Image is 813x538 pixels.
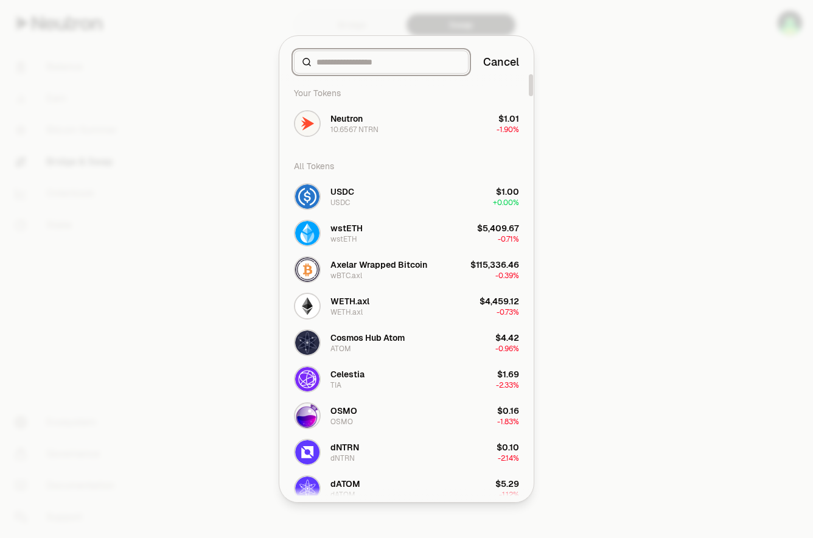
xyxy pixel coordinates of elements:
div: ATOM [330,344,351,354]
button: USDC LogoUSDCUSDC$1.00+0.00% [287,178,526,215]
div: $4.42 [495,332,519,344]
div: WETH.axl [330,307,363,317]
img: USDC Logo [295,184,319,209]
span: -0.39% [495,271,519,281]
img: TIA Logo [295,367,319,391]
button: TIA LogoCelestiaTIA$1.69-2.33% [287,361,526,397]
div: $1.00 [496,186,519,198]
button: WETH.axl LogoWETH.axlWETH.axl$4,459.12-0.73% [287,288,526,324]
div: 10.6567 NTRN [330,125,379,134]
div: OSMO [330,417,353,427]
img: OSMO Logo [295,403,319,428]
span: + 0.00% [493,198,519,208]
button: ATOM LogoCosmos Hub AtomATOM$4.42-0.96% [287,324,526,361]
div: WETH.axl [330,295,369,307]
div: $1.69 [497,368,519,380]
div: Cosmos Hub Atom [330,332,405,344]
img: NTRN Logo [295,111,319,136]
span: -0.71% [498,234,519,244]
div: Your Tokens [287,81,526,105]
button: OSMO LogoOSMOOSMO$0.16-1.83% [287,397,526,434]
div: dNTRN [330,441,359,453]
span: -2.14% [498,453,519,463]
button: NTRN LogoNeutron10.6567 NTRN$1.01-1.90% [287,105,526,142]
div: wBTC.axl [330,271,362,281]
div: $0.10 [497,441,519,453]
div: Celestia [330,368,365,380]
button: wstETH LogowstETHwstETH$5,409.67-0.71% [287,215,526,251]
div: Axelar Wrapped Bitcoin [330,259,427,271]
button: Cancel [483,54,519,71]
span: -1.90% [497,125,519,134]
div: $4,459.12 [480,295,519,307]
div: USDC [330,186,354,198]
span: -1.83% [497,417,519,427]
div: TIA [330,380,341,390]
span: -0.73% [497,307,519,317]
div: dATOM [330,478,360,490]
img: wstETH Logo [295,221,319,245]
div: $0.16 [497,405,519,417]
button: dNTRN LogodNTRNdNTRN$0.10-2.14% [287,434,526,470]
div: $5,409.67 [477,222,519,234]
span: -2.33% [496,380,519,390]
div: $5.29 [495,478,519,490]
img: WETH.axl Logo [295,294,319,318]
img: dNTRN Logo [295,440,319,464]
div: Neutron [330,113,363,125]
div: OSMO [330,405,357,417]
div: All Tokens [287,154,526,178]
button: dATOM LogodATOMdATOM$5.29-1.12% [287,470,526,507]
div: dATOM [330,490,355,500]
div: wstETH [330,222,363,234]
div: $115,336.46 [470,259,519,271]
div: wstETH [330,234,357,244]
span: -1.12% [499,490,519,500]
span: -0.96% [495,344,519,354]
div: dNTRN [330,453,355,463]
div: USDC [330,198,350,208]
img: wBTC.axl Logo [295,257,319,282]
img: dATOM Logo [295,477,319,501]
div: $1.01 [498,113,519,125]
button: wBTC.axl LogoAxelar Wrapped BitcoinwBTC.axl$115,336.46-0.39% [287,251,526,288]
img: ATOM Logo [295,330,319,355]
